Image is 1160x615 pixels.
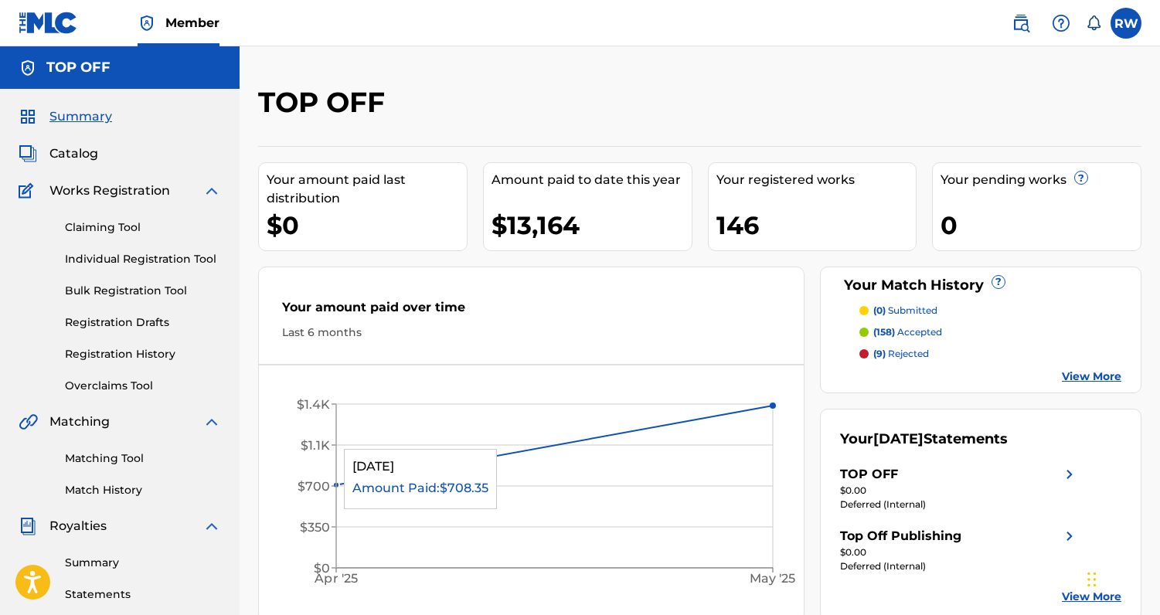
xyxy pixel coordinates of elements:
[840,545,1080,559] div: $0.00
[19,144,98,163] a: CatalogCatalog
[840,429,1008,450] div: Your Statements
[49,517,107,535] span: Royalties
[1060,527,1079,545] img: right chevron icon
[1060,465,1079,484] img: right chevron icon
[840,527,961,545] div: Top Off Publishing
[19,107,37,126] img: Summary
[65,378,221,394] a: Overclaims Tool
[65,251,221,267] a: Individual Registration Tool
[1083,541,1160,615] iframe: Chat Widget
[840,465,898,484] div: TOP OFF
[840,527,1080,573] a: Top Off Publishingright chevron icon$0.00Deferred (Internal)
[750,571,795,586] tspan: May '25
[1086,15,1101,31] div: Notifications
[873,430,924,447] span: [DATE]
[492,171,692,189] div: Amount paid to date this year
[19,144,37,163] img: Catalog
[314,571,357,586] tspan: Apr '25
[19,182,39,200] img: Works Registration
[840,484,1080,498] div: $0.00
[202,413,221,431] img: expand
[1117,392,1160,516] iframe: Resource Center
[301,438,330,453] tspan: $1.1K
[65,586,221,603] a: Statements
[1111,8,1141,39] div: User Menu
[1062,369,1121,385] a: View More
[65,482,221,498] a: Match History
[314,561,330,576] tspan: $0
[19,59,37,77] img: Accounts
[873,326,895,338] span: (158)
[873,304,886,316] span: (0)
[267,171,467,208] div: Your amount paid last distribution
[49,107,112,126] span: Summary
[298,479,330,494] tspan: $700
[49,144,98,163] span: Catalog
[1062,589,1121,605] a: View More
[1087,556,1097,603] div: Drag
[716,171,917,189] div: Your registered works
[300,520,330,535] tspan: $350
[840,275,1121,296] div: Your Match History
[65,346,221,362] a: Registration History
[840,559,1080,573] div: Deferred (Internal)
[138,14,156,32] img: Top Rightsholder
[297,397,330,412] tspan: $1.4K
[840,498,1080,511] div: Deferred (Internal)
[859,347,1121,361] a: (9) rejected
[873,347,929,361] p: rejected
[873,348,886,359] span: (9)
[65,555,221,571] a: Summary
[1012,14,1030,32] img: search
[716,208,917,243] div: 146
[19,12,78,34] img: MLC Logo
[282,324,781,341] div: Last 6 months
[19,517,37,535] img: Royalties
[859,304,1121,318] a: (0) submitted
[873,304,937,318] p: submitted
[941,171,1141,189] div: Your pending works
[49,413,110,431] span: Matching
[65,450,221,467] a: Matching Tool
[202,517,221,535] img: expand
[873,325,942,339] p: accepted
[65,219,221,236] a: Claiming Tool
[258,85,393,120] h2: TOP OFF
[1005,8,1036,39] a: Public Search
[49,182,170,200] span: Works Registration
[65,283,221,299] a: Bulk Registration Tool
[19,107,112,126] a: SummarySummary
[1052,14,1070,32] img: help
[46,59,111,76] h5: TOP OFF
[1046,8,1077,39] div: Help
[840,465,1080,511] a: TOP OFFright chevron icon$0.00Deferred (Internal)
[859,325,1121,339] a: (158) accepted
[992,276,1005,288] span: ?
[492,208,692,243] div: $13,164
[202,182,221,200] img: expand
[941,208,1141,243] div: 0
[1075,172,1087,184] span: ?
[282,298,781,324] div: Your amount paid over time
[65,314,221,331] a: Registration Drafts
[267,208,467,243] div: $0
[165,14,219,32] span: Member
[19,413,38,431] img: Matching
